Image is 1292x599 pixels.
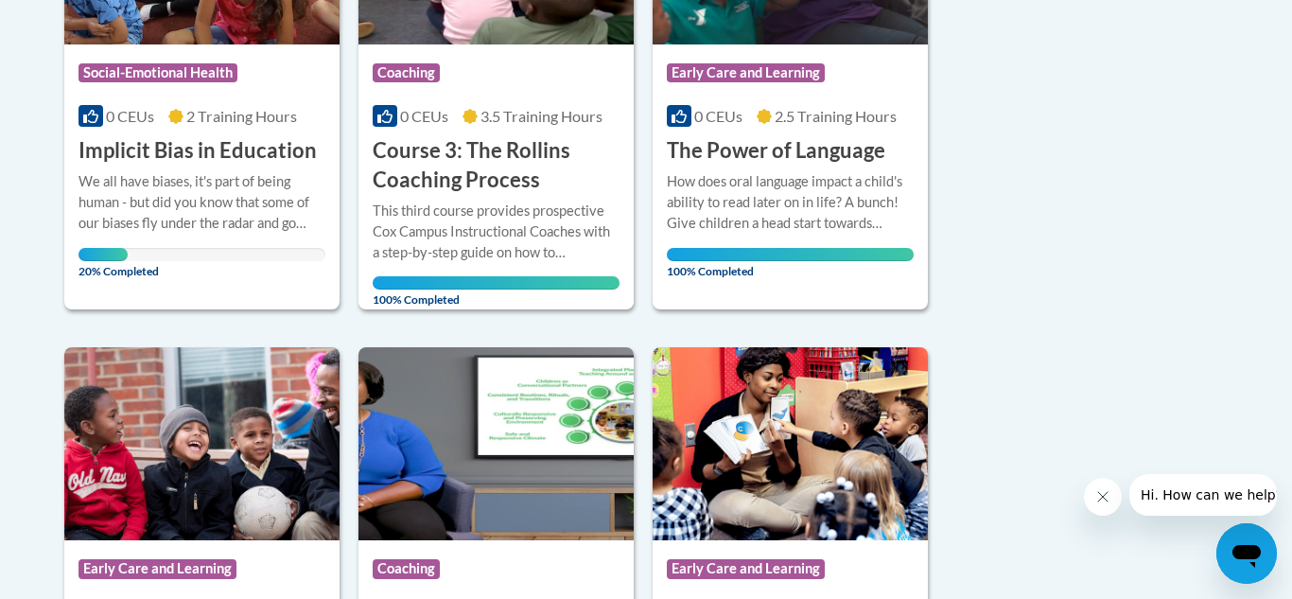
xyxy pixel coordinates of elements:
[79,559,236,578] span: Early Care and Learning
[11,13,153,28] span: Hi. How can we help?
[106,107,154,125] span: 0 CEUs
[667,248,914,278] span: 100% Completed
[186,107,297,125] span: 2 Training Hours
[667,248,914,261] div: Your progress
[775,107,897,125] span: 2.5 Training Hours
[1129,474,1277,516] iframe: Message from company
[694,107,742,125] span: 0 CEUs
[667,63,825,82] span: Early Care and Learning
[373,201,620,263] div: This third course provides prospective Cox Campus Instructional Coaches with a step-by-step guide...
[1084,478,1122,516] iframe: Close message
[64,347,340,540] img: Course Logo
[79,248,128,278] span: 20% Completed
[667,171,914,234] div: How does oral language impact a child's ability to read later on in life? A bunch! Give children ...
[653,347,928,540] img: Course Logo
[79,63,237,82] span: Social-Emotional Health
[373,136,620,195] h3: Course 3: The Rollins Coaching Process
[480,107,602,125] span: 3.5 Training Hours
[373,276,620,307] span: 100% Completed
[79,248,128,261] div: Your progress
[1216,523,1277,584] iframe: Button to launch messaging window
[373,276,620,290] div: Your progress
[400,107,448,125] span: 0 CEUs
[79,136,317,166] h3: Implicit Bias in Education
[79,171,325,234] div: We all have biases, it's part of being human - but did you know that some of our biases fly under...
[667,136,885,166] h3: The Power of Language
[373,63,440,82] span: Coaching
[667,559,825,578] span: Early Care and Learning
[358,347,634,540] img: Course Logo
[373,559,440,578] span: Coaching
